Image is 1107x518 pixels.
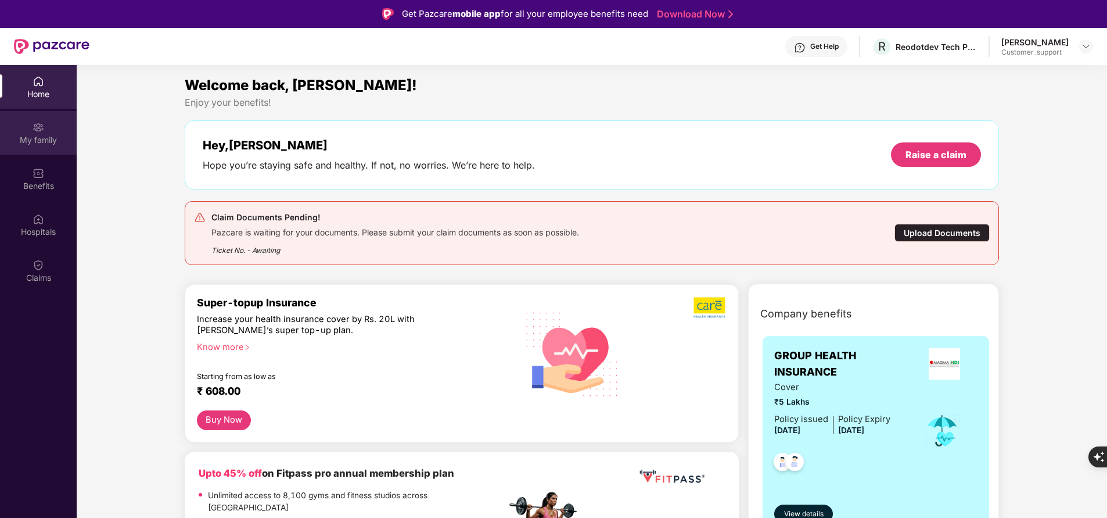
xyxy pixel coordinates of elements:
div: Hope you’re staying safe and healthy. If not, no worries. We’re here to help. [203,159,535,172]
div: [PERSON_NAME] [1001,37,1069,48]
div: ₹ 608.00 [197,385,494,399]
div: Starting from as low as [197,372,457,380]
div: Pazcare is waiting for your documents. Please submit your claim documents as soon as possible. [211,224,579,238]
b: Upto 45% off [199,467,262,479]
div: Policy issued [774,413,828,426]
img: svg+xml;base64,PHN2ZyB4bWxucz0iaHR0cDovL3d3dy53My5vcmcvMjAwMC9zdmciIHdpZHRoPSIyNCIgaGVpZ2h0PSIyNC... [194,212,206,223]
div: Claim Documents Pending! [211,210,579,224]
img: b5dec4f62d2307b9de63beb79f102df3.png [693,296,727,319]
div: Upload Documents [894,224,990,242]
span: R [878,40,886,53]
img: Stroke [728,8,733,20]
img: svg+xml;base64,PHN2ZyBpZD0iSG9tZSIgeG1sbnM9Imh0dHA6Ly93d3cudzMub3JnLzIwMDAvc3ZnIiB3aWR0aD0iMjAiIG... [33,76,44,87]
a: Download Now [657,8,729,20]
div: Enjoy your benefits! [185,97,998,109]
img: svg+xml;base64,PHN2ZyBpZD0iRHJvcGRvd24tMzJ4MzIiIHhtbG5zPSJodHRwOi8vd3d3LnczLm9yZy8yMDAwL3N2ZyIgd2... [1081,42,1091,51]
span: GROUP HEALTH INSURANCE [774,348,912,381]
img: fppp.png [637,466,707,487]
img: svg+xml;base64,PHN2ZyB4bWxucz0iaHR0cDovL3d3dy53My5vcmcvMjAwMC9zdmciIHhtbG5zOnhsaW5rPSJodHRwOi8vd3... [517,297,628,410]
p: Unlimited access to 8,100 gyms and fitness studios across [GEOGRAPHIC_DATA] [208,490,505,515]
span: [DATE] [838,426,864,435]
img: icon [923,412,961,450]
b: on Fitpass pro annual membership plan [199,467,454,479]
button: Buy Now [197,410,250,431]
div: Get Pazcare for all your employee benefits need [402,7,648,21]
div: Ticket No. - Awaiting [211,238,579,256]
div: Know more [197,342,499,350]
div: Get Help [810,42,839,51]
div: Reodotdev Tech Private Limited [896,41,977,52]
div: Customer_support [1001,48,1069,57]
img: svg+xml;base64,PHN2ZyBpZD0iSG9zcGl0YWxzIiB4bWxucz0iaHR0cDovL3d3dy53My5vcmcvMjAwMC9zdmciIHdpZHRoPS... [33,213,44,225]
img: svg+xml;base64,PHN2ZyB3aWR0aD0iMjAiIGhlaWdodD0iMjAiIHZpZXdCb3g9IjAgMCAyMCAyMCIgZmlsbD0ibm9uZSIgeG... [33,122,44,133]
img: svg+xml;base64,PHN2ZyBpZD0iQ2xhaW0iIHhtbG5zPSJodHRwOi8vd3d3LnczLm9yZy8yMDAwL3N2ZyIgd2lkdGg9IjIwIi... [33,259,44,271]
div: Increase your health insurance cover by Rs. 20L with [PERSON_NAME]’s super top-up plan. [197,314,456,337]
div: Hey, [PERSON_NAME] [203,138,535,152]
div: Policy Expiry [838,413,890,426]
span: ₹5 Lakhs [774,396,890,409]
span: Company benefits [760,306,852,322]
strong: mobile app [452,8,501,19]
img: Logo [382,8,394,20]
img: svg+xml;base64,PHN2ZyB4bWxucz0iaHR0cDovL3d3dy53My5vcmcvMjAwMC9zdmciIHdpZHRoPSI0OC45NDMiIGhlaWdodD... [781,449,809,478]
img: svg+xml;base64,PHN2ZyBpZD0iSGVscC0zMngzMiIgeG1sbnM9Imh0dHA6Ly93d3cudzMub3JnLzIwMDAvc3ZnIiB3aWR0aD... [794,42,806,53]
img: svg+xml;base64,PHN2ZyBpZD0iQmVuZWZpdHMiIHhtbG5zPSJodHRwOi8vd3d3LnczLm9yZy8yMDAwL3N2ZyIgd2lkdGg9Ij... [33,167,44,179]
img: svg+xml;base64,PHN2ZyB4bWxucz0iaHR0cDovL3d3dy53My5vcmcvMjAwMC9zdmciIHdpZHRoPSI0OC45NDMiIGhlaWdodD... [768,449,797,478]
span: right [244,344,250,351]
img: insurerLogo [929,348,960,380]
img: New Pazcare Logo [14,39,89,54]
span: Welcome back, [PERSON_NAME]! [185,77,417,94]
div: Super-topup Insurance [197,296,506,309]
div: Raise a claim [905,148,966,161]
span: Cover [774,381,890,394]
span: [DATE] [774,426,800,435]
